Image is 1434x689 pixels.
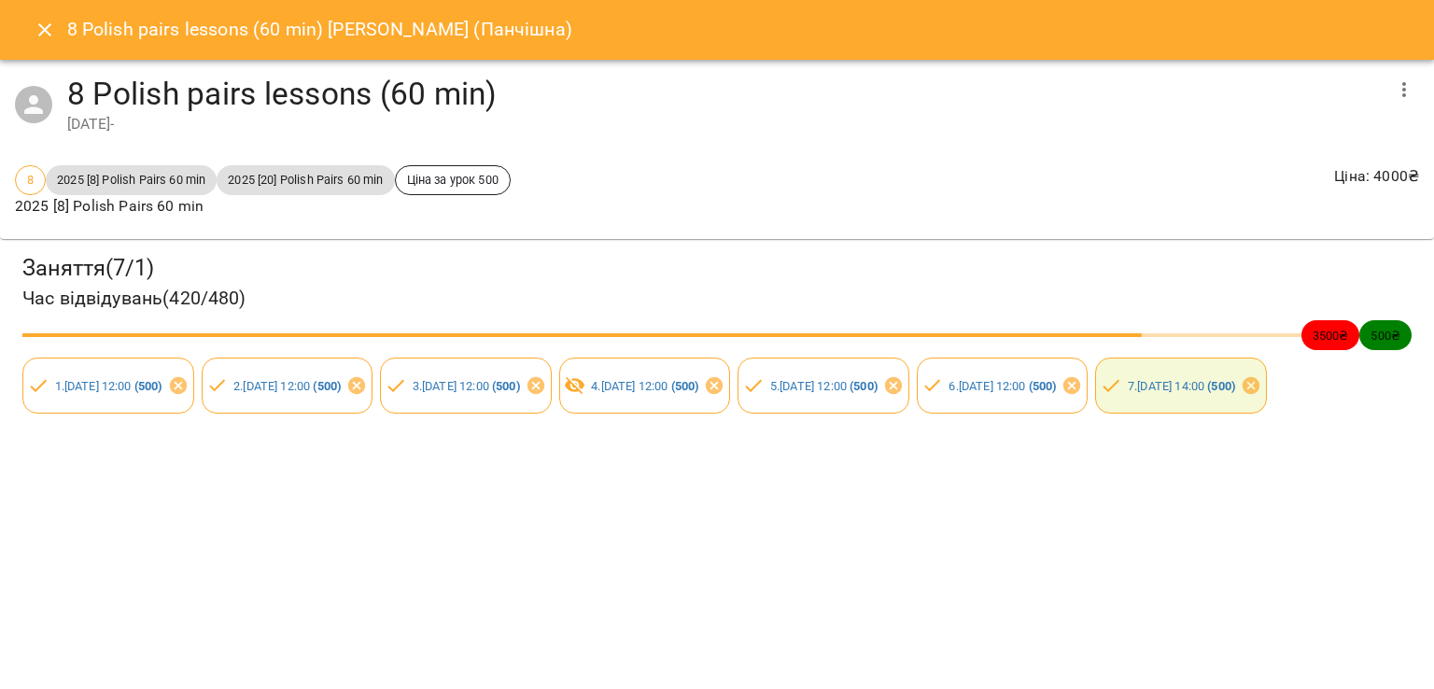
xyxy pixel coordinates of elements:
[1029,379,1057,393] b: ( 500 )
[22,254,1412,283] h3: Заняття ( 7 / 1 )
[134,379,162,393] b: ( 500 )
[917,358,1089,414] div: 6.[DATE] 12:00 (500)
[22,358,194,414] div: 1.[DATE] 12:00 (500)
[413,379,520,393] a: 3.[DATE] 12:00 (500)
[15,195,511,218] p: 2025 [8] Polish Pairs 60 min
[380,358,552,414] div: 3.[DATE] 12:00 (500)
[67,75,1382,113] h4: 8 Polish pairs lessons (60 min)
[1301,327,1360,344] span: 3500 ₴
[46,171,217,189] span: 2025 [8] Polish Pairs 60 min
[55,379,162,393] a: 1.[DATE] 12:00 (500)
[313,379,341,393] b: ( 500 )
[850,379,878,393] b: ( 500 )
[67,113,1382,135] div: [DATE] -
[770,379,878,393] a: 5.[DATE] 12:00 (500)
[16,171,45,189] span: 8
[22,284,1412,313] h4: Час відвідувань ( 420 / 480 )
[233,379,341,393] a: 2.[DATE] 12:00 (500)
[1095,358,1267,414] div: 7.[DATE] 14:00 (500)
[738,358,909,414] div: 5.[DATE] 12:00 (500)
[492,379,520,393] b: ( 500 )
[396,171,510,189] span: Ціна за урок 500
[67,15,572,44] h6: 8 Polish pairs lessons (60 min) [PERSON_NAME] (Панчішна)
[1207,379,1235,393] b: ( 500 )
[202,358,373,414] div: 2.[DATE] 12:00 (500)
[671,379,699,393] b: ( 500 )
[949,379,1056,393] a: 6.[DATE] 12:00 (500)
[1128,379,1235,393] a: 7.[DATE] 14:00 (500)
[559,358,731,414] div: 4.[DATE] 12:00 (500)
[1334,165,1419,188] p: Ціна : 4000 ₴
[217,171,394,189] span: 2025 [20] Polish Pairs 60 min
[22,7,67,52] button: Close
[591,379,698,393] a: 4.[DATE] 12:00 (500)
[1359,327,1412,344] span: 500 ₴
